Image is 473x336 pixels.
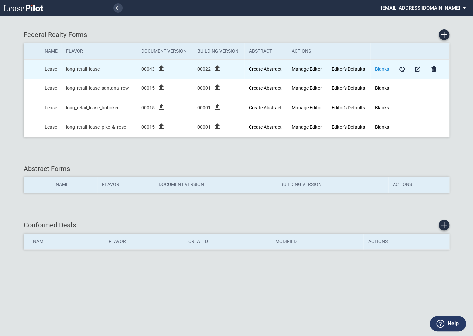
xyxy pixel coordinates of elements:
[213,103,221,111] i: file_upload
[249,66,282,72] a: Create new Abstract
[439,29,449,40] a: Create new Form
[375,85,389,91] a: Blanks
[332,105,365,110] a: Editor's Defaults
[429,64,438,74] a: Delete Form
[40,43,61,59] th: Name
[24,118,449,137] tr: Created At: 2025-09-08T14:26:14-04:00; Updated At: 2025-09-11T15:00:01-04:00
[141,85,155,92] span: 00015
[287,43,327,59] th: Actions
[61,59,137,79] td: long_retail_lease
[397,64,406,74] a: Form Updates
[51,177,97,193] th: Name
[61,79,137,98] td: long_retail_lease_santana_row
[363,234,449,250] th: Actions
[213,87,221,92] label: file_upload
[40,118,61,137] td: Lease
[292,124,322,130] a: Manage Editor
[154,177,276,193] th: Document Version
[447,319,458,328] label: Help
[24,98,449,118] tr: Created At: 2025-09-08T12:25:45-04:00; Updated At: 2025-09-11T14:59:50-04:00
[24,59,449,79] tr: Created At: 2025-09-08T11:46:48-04:00; Updated At: 2025-09-11T14:59:46-04:00
[184,234,271,250] th: Created
[332,124,365,130] a: Editor's Defaults
[332,66,365,72] a: Editor's Defaults
[40,59,61,79] td: Lease
[430,316,466,331] button: Help
[271,234,363,250] th: Modified
[292,85,322,91] a: Manage Editor
[249,85,282,91] a: Create new Abstract
[40,98,61,118] td: Lease
[375,124,389,130] a: Blanks
[141,124,155,131] span: 00015
[197,66,211,73] span: 00022
[157,87,165,92] label: file_upload
[213,107,221,112] label: file_upload
[213,64,221,72] i: file_upload
[197,105,211,111] span: 00001
[375,105,389,110] a: Blanks
[398,65,406,73] md-icon: Form Updates
[249,105,282,110] a: Create new Abstract
[413,64,422,74] a: Manage Form
[157,64,165,72] i: file_upload
[332,85,365,91] a: Editor's Defaults
[141,66,155,73] span: 00043
[24,234,104,250] th: Name
[141,105,155,111] span: 00015
[249,124,282,130] a: Create new Abstract
[213,122,221,130] i: file_upload
[414,65,422,73] md-icon: Manage Form
[61,118,137,137] td: long_retail_lease_pike_&_rose
[197,124,211,131] span: 00001
[244,43,287,59] th: Abstract
[213,126,221,131] label: file_upload
[157,107,165,112] label: file_upload
[430,65,438,73] md-icon: Delete Form
[276,177,388,193] th: Building Version
[439,220,449,230] a: Create new conformed deal
[97,177,154,193] th: Flavor
[292,105,322,110] a: Manage Editor
[40,79,61,98] td: Lease
[104,234,184,250] th: Flavor
[157,103,165,111] i: file_upload
[24,79,449,98] tr: Created At: 2025-09-08T12:46:47-04:00; Updated At: 2025-09-11T14:59:57-04:00
[157,68,165,73] label: file_upload
[61,98,137,118] td: long_retail_lease_hoboken
[24,220,449,230] div: Conformed Deals
[157,122,165,130] i: file_upload
[193,43,244,59] th: Building Version
[157,126,165,131] label: file_upload
[197,85,211,92] span: 00001
[24,164,449,173] div: Abstract Forms
[292,66,322,72] a: Manage Editor
[157,84,165,91] i: file_upload
[213,84,221,91] i: file_upload
[61,43,137,59] th: Flavor
[137,43,193,59] th: Document Version
[375,66,389,72] a: Blanks
[388,177,449,193] th: Actions
[213,68,221,73] label: file_upload
[24,29,449,40] div: Federal Realty Forms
